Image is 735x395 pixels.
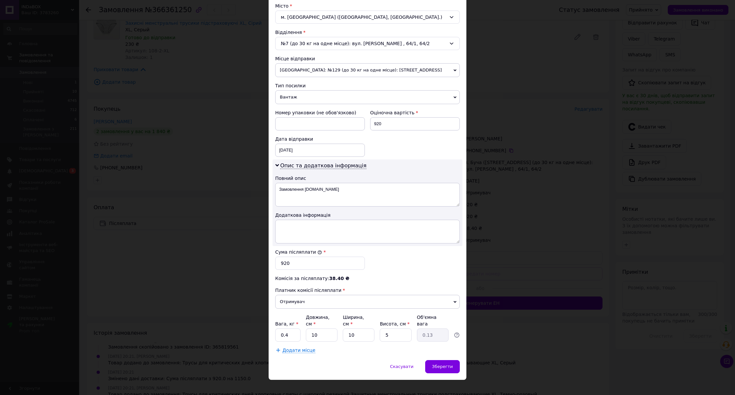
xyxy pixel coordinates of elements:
[275,56,315,61] span: Місце відправки
[280,162,367,169] span: Опис та додаткова інформація
[275,175,460,182] div: Повний опис
[275,183,460,207] textarea: Замовлення [DOMAIN_NAME]
[275,90,460,104] span: Вантаж
[380,321,409,326] label: Висота, см
[275,295,460,309] span: Отримувач
[275,3,460,9] div: Місто
[275,136,365,142] div: Дата відправки
[329,276,349,281] span: 38.40 ₴
[275,212,460,218] div: Додаткова інформація
[343,315,364,326] label: Ширина, см
[275,321,298,326] label: Вага, кг
[306,315,330,326] label: Довжина, см
[370,109,460,116] div: Оціночна вартість
[275,11,460,24] div: м. [GEOGRAPHIC_DATA] ([GEOGRAPHIC_DATA], [GEOGRAPHIC_DATA].)
[275,275,460,282] div: Комісія за післяплату:
[390,364,413,369] span: Скасувати
[275,83,306,88] span: Тип посилки
[275,37,460,50] div: №7 (до 30 кг на одне місце): вул. [PERSON_NAME] , 64/1, 64/2
[275,109,365,116] div: Номер упаковки (не обов'язково)
[275,249,322,255] label: Сума післяплати
[432,364,453,369] span: Зберегти
[275,63,460,77] span: [GEOGRAPHIC_DATA]: №129 (до 30 кг на одне місце): [STREET_ADDRESS]
[275,288,341,293] span: Платник комісії післяплати
[417,314,449,327] div: Об'ємна вага
[282,348,315,353] span: Додати місце
[275,29,460,36] div: Відділення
